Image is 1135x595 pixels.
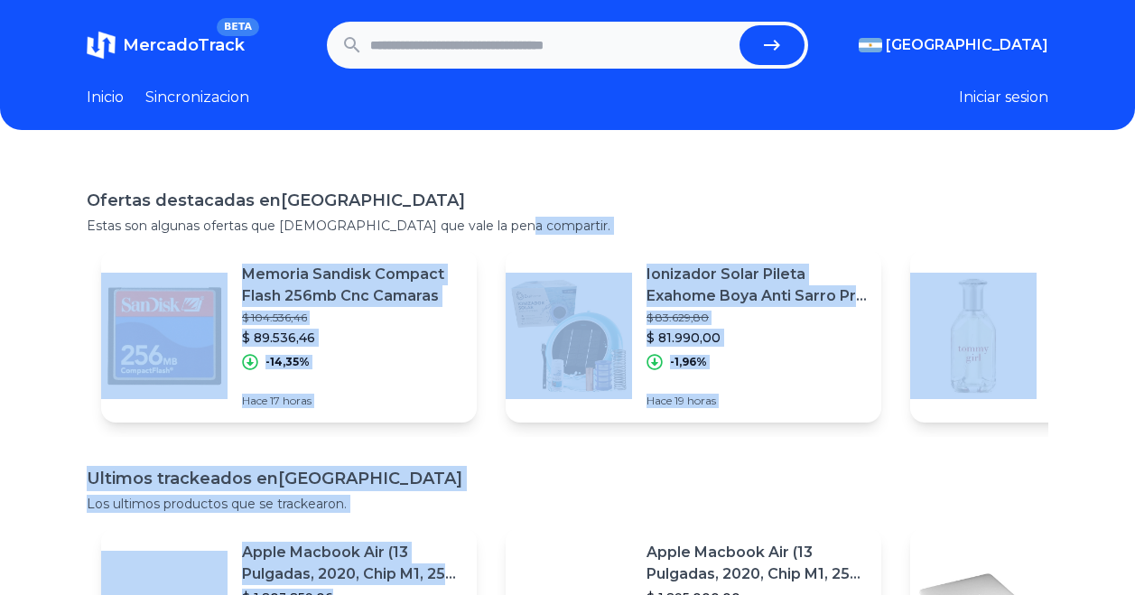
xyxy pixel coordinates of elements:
p: Apple Macbook Air (13 Pulgadas, 2020, Chip M1, 256 Gb De Ssd, 8 Gb De Ram) - Plata [647,542,867,585]
p: Hace 17 horas [242,394,462,408]
img: MercadoTrack [87,31,116,60]
p: Apple Macbook Air (13 Pulgadas, 2020, Chip M1, 256 Gb De Ssd, 8 Gb De Ram) - Plata [242,542,462,585]
img: Featured image [101,273,228,399]
button: Iniciar sesion [959,87,1048,108]
span: MercadoTrack [123,35,245,55]
p: Estas son algunas ofertas que [DEMOGRAPHIC_DATA] que vale la pena compartir. [87,217,1048,235]
p: $ 104.536,46 [242,311,462,325]
span: BETA [217,18,259,36]
p: $ 81.990,00 [647,329,867,347]
a: Featured imageIonizador Solar Pileta Exahome Boya Anti Sarro Pro Antisarro$ 83.629,80$ 81.990,00-... [506,249,881,423]
p: $ 83.629,80 [647,311,867,325]
img: Featured image [910,273,1037,399]
img: Featured image [506,273,632,399]
p: Hace 19 horas [647,394,867,408]
p: Memoria Sandisk Compact Flash 256mb Cnc Camaras [242,264,462,307]
a: Sincronizacion [145,87,249,108]
a: Featured imageMemoria Sandisk Compact Flash 256mb Cnc Camaras$ 104.536,46$ 89.536,46-14,35%Hace 1... [101,249,477,423]
img: Argentina [859,38,882,52]
h1: Ofertas destacadas en [GEOGRAPHIC_DATA] [87,188,1048,213]
p: $ 89.536,46 [242,329,462,347]
span: [GEOGRAPHIC_DATA] [886,34,1048,56]
button: [GEOGRAPHIC_DATA] [859,34,1048,56]
h1: Ultimos trackeados en [GEOGRAPHIC_DATA] [87,466,1048,491]
p: -14,35% [265,355,310,369]
p: Ionizador Solar Pileta Exahome Boya Anti Sarro Pro Antisarro [647,264,867,307]
p: -1,96% [670,355,707,369]
a: MercadoTrackBETA [87,31,245,60]
p: Los ultimos productos que se trackearon. [87,495,1048,513]
a: Inicio [87,87,124,108]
